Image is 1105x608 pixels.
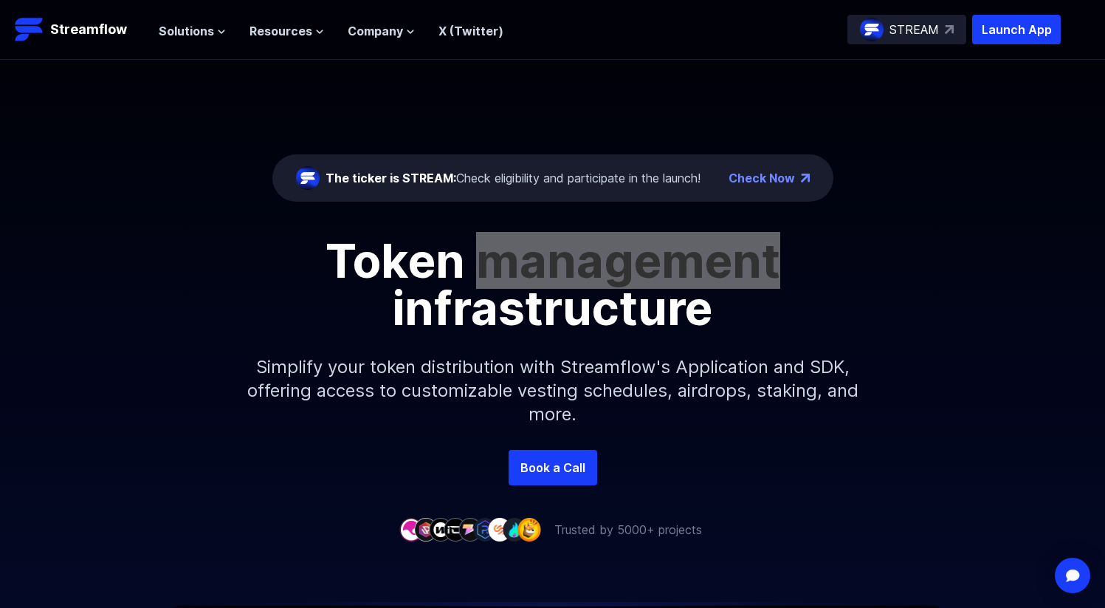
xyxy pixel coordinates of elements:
button: Resources [249,22,324,40]
img: company-4 [444,518,467,541]
span: The ticker is STREAM: [326,171,456,185]
p: Streamflow [50,19,127,40]
img: company-5 [458,518,482,541]
img: top-right-arrow.png [801,174,810,182]
a: Book a Call [509,450,597,485]
span: Company [348,22,403,40]
img: company-1 [399,518,423,541]
p: STREAM [889,21,939,38]
img: company-9 [517,518,541,541]
button: Company [348,22,415,40]
span: Resources [249,22,312,40]
img: company-6 [473,518,497,541]
h1: Token management infrastructure [221,237,885,332]
img: streamflow-logo-circle.png [296,166,320,190]
div: Open Intercom Messenger [1055,558,1090,593]
p: Simplify your token distribution with Streamflow's Application and SDK, offering access to custom... [235,332,870,450]
a: STREAM [847,15,966,44]
button: Launch App [972,15,1061,44]
img: company-7 [488,518,512,541]
img: Streamflow Logo [15,15,44,44]
a: Check Now [729,169,795,187]
div: Check eligibility and participate in the launch! [326,169,700,187]
img: company-3 [429,518,452,541]
img: streamflow-logo-circle.png [860,18,884,41]
a: Streamflow [15,15,144,44]
p: Trusted by 5000+ projects [554,521,702,539]
a: X (Twitter) [438,24,503,38]
img: company-8 [503,518,526,541]
img: company-2 [414,518,438,541]
span: Solutions [159,22,214,40]
img: top-right-arrow.svg [945,25,954,34]
button: Solutions [159,22,226,40]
